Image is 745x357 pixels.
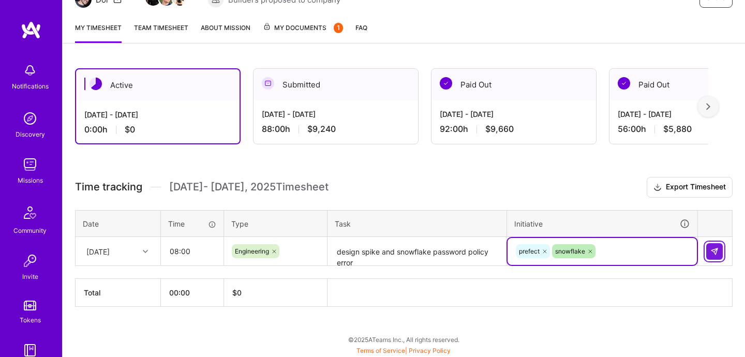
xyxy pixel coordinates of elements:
[327,210,507,237] th: Task
[262,124,410,135] div: 88:00 h
[24,301,36,310] img: tokens
[262,77,274,90] img: Submitted
[75,181,142,194] span: Time tracking
[18,200,42,225] img: Community
[262,109,410,120] div: [DATE] - [DATE]
[440,109,588,120] div: [DATE] - [DATE]
[76,279,161,307] th: Total
[647,177,733,198] button: Export Timesheet
[134,22,188,43] a: Team timesheet
[161,279,224,307] th: 00:00
[514,218,690,230] div: Initiative
[21,21,41,39] img: logo
[161,237,223,265] input: HH:MM
[409,347,451,354] a: Privacy Policy
[62,326,745,352] div: © 2025 ATeams Inc., All rights reserved.
[20,108,40,129] img: discovery
[263,22,343,34] span: My Documents
[706,243,724,260] div: null
[201,22,250,43] a: About Mission
[75,22,122,43] a: My timesheet
[235,247,269,255] span: Engineering
[710,247,719,256] img: Submit
[254,69,418,100] div: Submitted
[618,77,630,90] img: Paid Out
[307,124,336,135] span: $9,240
[663,124,692,135] span: $5,880
[22,271,38,282] div: Invite
[20,250,40,271] img: Invite
[84,109,231,120] div: [DATE] - [DATE]
[84,124,231,135] div: 0:00 h
[169,181,329,194] span: [DATE] - [DATE] , 2025 Timesheet
[519,247,540,255] span: prefect
[16,129,45,140] div: Discovery
[168,218,216,229] div: Time
[76,210,161,237] th: Date
[329,238,505,265] textarea: design spike and snowflake password policy error
[13,225,47,236] div: Community
[555,247,585,255] span: snowflake
[440,124,588,135] div: 92:00 h
[18,175,43,186] div: Missions
[20,154,40,175] img: teamwork
[20,315,41,325] div: Tokens
[334,23,343,33] div: 1
[431,69,596,100] div: Paid Out
[706,103,710,110] img: right
[76,69,240,101] div: Active
[232,288,242,297] span: $ 0
[90,78,102,90] img: Active
[440,77,452,90] img: Paid Out
[653,182,662,193] i: icon Download
[86,246,110,257] div: [DATE]
[263,22,343,43] a: My Documents1
[355,22,367,43] a: FAQ
[20,60,40,81] img: bell
[12,81,49,92] div: Notifications
[125,124,135,135] span: $0
[485,124,514,135] span: $9,660
[356,347,405,354] a: Terms of Service
[224,210,327,237] th: Type
[356,347,451,354] span: |
[143,249,148,254] i: icon Chevron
